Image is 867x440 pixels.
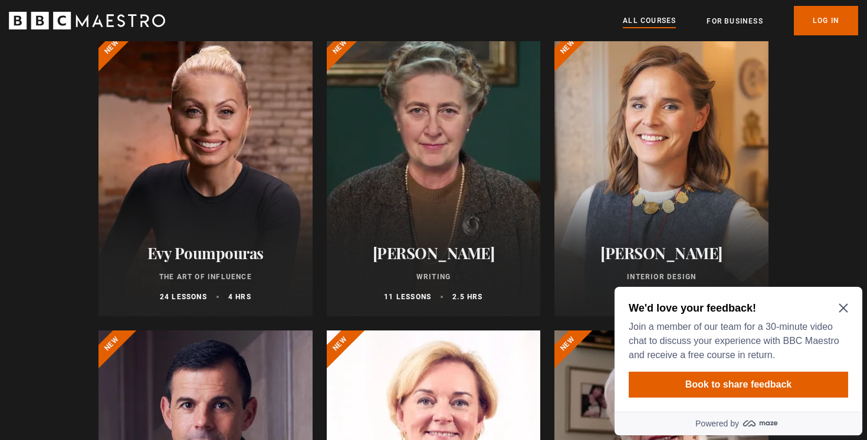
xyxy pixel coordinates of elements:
[569,244,754,262] h2: [PERSON_NAME]
[113,272,298,282] p: The Art of Influence
[19,38,234,80] p: Join a member of our team for a 30-minute video chat to discuss your experience with BBC Maestro ...
[452,292,482,302] p: 2.5 hrs
[623,6,858,35] nav: Primary
[5,130,252,153] a: Powered by maze
[707,15,763,27] a: For business
[113,244,298,262] h2: Evy Poumpouras
[9,12,165,29] svg: BBC Maestro
[19,90,238,115] button: Book to share feedback
[794,6,858,35] a: Log In
[229,21,238,31] button: Close Maze Prompt
[98,34,313,316] a: Evy Poumpouras The Art of Influence 24 lessons 4 hrs New
[19,19,234,33] h2: We'd love your feedback!
[554,34,769,316] a: [PERSON_NAME] Interior Design 20 lessons 4 hrs New
[384,292,431,302] p: 11 lessons
[228,292,251,302] p: 4 hrs
[341,244,527,262] h2: [PERSON_NAME]
[623,15,676,28] a: All Courses
[160,292,207,302] p: 24 lessons
[569,272,754,282] p: Interior Design
[341,272,527,282] p: Writing
[327,34,541,316] a: [PERSON_NAME] Writing 11 lessons 2.5 hrs New
[5,5,252,153] div: Optional study invitation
